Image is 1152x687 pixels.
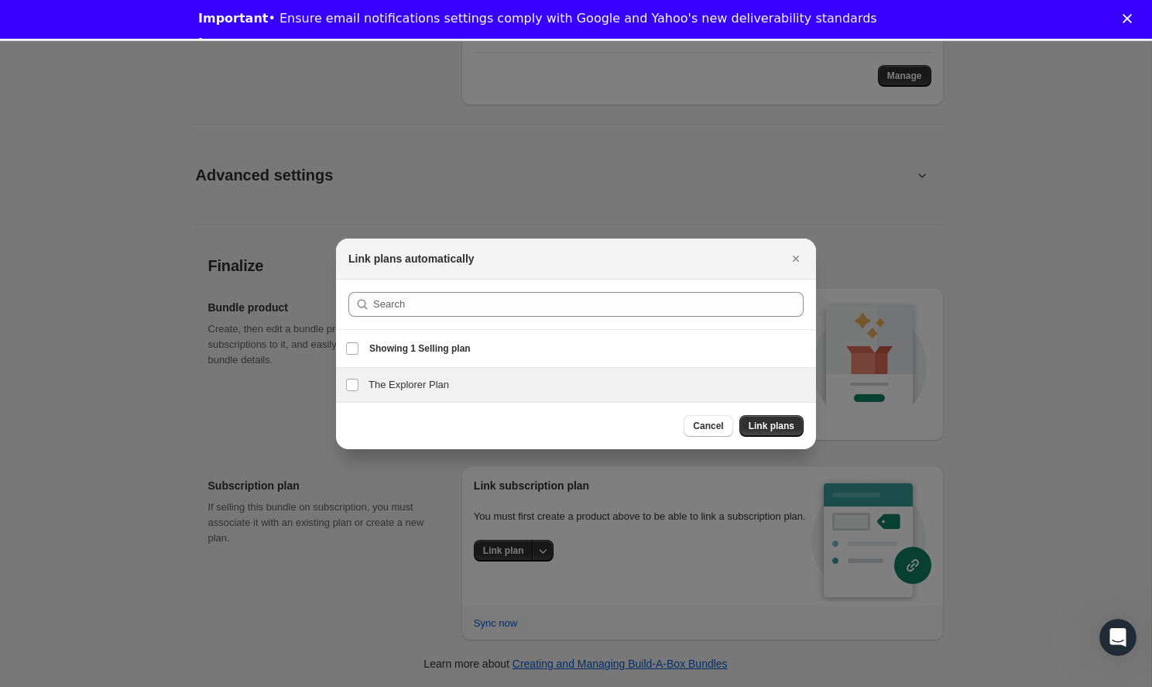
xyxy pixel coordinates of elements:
[693,420,723,432] span: Cancel
[369,377,807,393] h3: The Explorer Plan
[684,415,732,437] button: Cancel
[348,251,475,266] h2: Link plans automatically
[1123,14,1138,23] div: Close
[739,415,804,437] button: Link plans
[785,248,807,270] button: Close
[1099,619,1137,656] iframe: Intercom live chat
[369,342,471,355] span: Showing 1 Selling plan
[198,11,877,26] div: • Ensure email notifications settings comply with Google and Yahoo's new deliverability standards
[198,11,268,26] b: Important
[198,36,278,53] a: Learn more
[749,420,794,432] span: Link plans
[373,292,804,317] input: Search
